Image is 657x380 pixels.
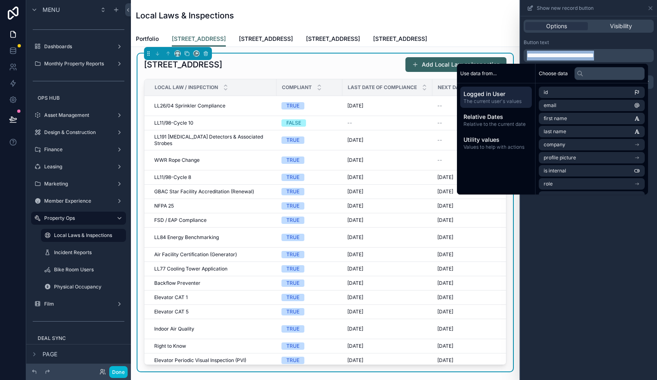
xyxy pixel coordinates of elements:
[38,95,124,101] label: OPS HUB
[31,212,126,225] a: Property Ops
[31,92,126,105] a: OPS HUB
[286,279,299,287] div: TRUE
[437,137,518,143] a: --
[281,156,337,164] a: TRUE
[286,188,299,195] div: TRUE
[464,113,529,121] span: Relative Dates
[43,350,57,358] span: Page
[44,112,113,118] label: Asset Management
[41,229,126,242] a: Local Laws & Inspections
[524,39,549,46] label: Button text
[437,174,518,181] a: [DATE]
[347,343,427,349] a: [DATE]
[44,198,113,204] label: Member Experience
[31,177,126,190] a: Marketing
[31,194,126,208] a: Member Experience
[154,326,272,332] a: Indoor Air Quality
[54,284,124,290] label: Physical Occupancy
[457,83,535,157] div: scrollable content
[41,246,126,259] a: Incident Reports
[437,120,442,126] span: --
[347,188,363,195] span: [DATE]
[155,84,218,91] span: Local Law / Inspection
[437,157,518,163] a: --
[347,217,427,224] a: [DATE]
[286,294,299,301] div: TRUE
[347,294,363,301] span: [DATE]
[347,120,352,126] span: --
[347,103,363,109] span: [DATE]
[154,308,272,315] a: Elevator CAT 5
[154,234,272,241] a: LL84 Energy Benchmarking
[31,160,126,173] a: Leasing
[539,70,568,77] span: Choose data
[347,157,363,163] span: [DATE]
[347,174,363,181] span: [DATE]
[154,266,227,272] span: LL77 Cooling Tower Application
[286,156,299,164] div: TRUE
[136,31,159,48] a: Portfolio
[405,57,506,72] button: Add Local Law or Inspection
[154,294,188,301] span: Elevator CAT 1
[281,342,337,350] a: TRUE
[154,103,225,109] span: LL26/04 Sprinkler Compliance
[154,234,219,241] span: LL84 Energy Benchmarking
[44,181,113,187] label: Marketing
[44,301,113,307] label: Film
[154,120,272,126] a: LL11/98-Cycle 10
[373,31,427,48] a: [STREET_ADDRESS]
[464,90,529,98] span: Logged in User
[286,174,299,181] div: TRUE
[347,137,363,143] span: [DATE]
[154,326,194,332] span: Indoor Air Quality
[437,251,518,258] a: [DATE]
[31,143,126,156] a: Finance
[437,188,453,195] span: [DATE]
[31,40,126,53] a: Dashboards
[54,266,124,273] label: Bike Room Users
[437,357,453,364] span: [DATE]
[286,234,299,241] div: TRUE
[546,22,567,30] span: Options
[281,174,337,181] a: TRUE
[347,251,427,258] a: [DATE]
[437,217,518,224] a: [DATE]
[437,280,453,286] span: [DATE]
[524,49,654,62] div: scrollable content
[347,157,427,163] a: [DATE]
[41,263,126,276] a: Bike Room Users
[437,157,442,163] span: --
[347,357,363,364] span: [DATE]
[348,84,417,91] span: Last Date of Compliance
[286,217,299,224] div: TRUE
[286,136,299,144] div: TRUE
[154,280,272,286] a: Backflow Preventer
[286,265,299,273] div: TRUE
[144,59,222,70] h1: [STREET_ADDRESS]
[286,119,301,127] div: FALSE
[154,294,272,301] a: Elevator CAT 1
[172,35,226,43] span: [STREET_ADDRESS]
[154,357,246,364] span: Elevator Periodic Visual Inspection (PVI)
[437,234,453,241] span: [DATE]
[44,43,113,50] label: Dashboards
[136,10,234,21] h1: Local Laws & Inspections
[239,35,293,43] span: [STREET_ADDRESS]
[281,136,337,144] a: TRUE
[136,35,159,43] span: Portfolio
[154,157,272,163] a: WWR Rope Change
[38,335,124,342] label: DEAL SYNC
[44,215,110,221] label: Property Ops
[437,326,518,332] a: [DATE]
[437,357,518,364] a: [DATE]
[281,325,337,333] a: TRUE
[437,188,518,195] a: [DATE]
[281,119,337,127] a: FALSE
[154,343,186,349] span: Right to Know
[281,279,337,287] a: TRUE
[154,203,272,209] a: NFPA 25
[154,203,174,209] span: NFPA 25
[54,249,124,256] label: Incident Reports
[286,357,299,364] div: TRUE
[282,84,312,91] span: Compliant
